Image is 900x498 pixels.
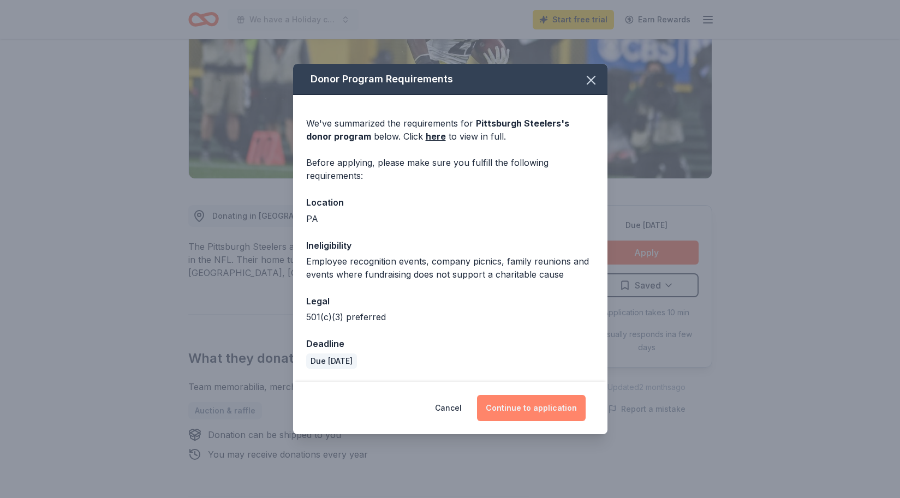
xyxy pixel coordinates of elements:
[306,337,594,351] div: Deadline
[293,64,607,95] div: Donor Program Requirements
[306,255,594,281] div: Employee recognition events, company picnics, family reunions and events where fundraising does n...
[306,212,594,225] div: PA
[435,395,462,421] button: Cancel
[306,238,594,253] div: Ineligibility
[477,395,586,421] button: Continue to application
[306,117,594,143] div: We've summarized the requirements for below. Click to view in full.
[306,310,594,323] div: 501(c)(3) preferred
[306,294,594,308] div: Legal
[306,195,594,209] div: Location
[306,156,594,182] div: Before applying, please make sure you fulfill the following requirements:
[426,130,446,143] a: here
[306,353,357,369] div: Due [DATE]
